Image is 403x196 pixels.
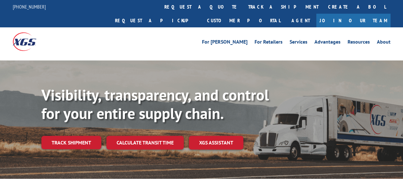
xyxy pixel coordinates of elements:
a: Track shipment [41,136,101,149]
a: For [PERSON_NAME] [202,39,248,46]
a: [PHONE_NUMBER] [13,3,46,10]
a: Advantages [314,39,341,46]
a: Resources [348,39,370,46]
b: Visibility, transparency, and control for your entire supply chain. [41,85,269,123]
a: Join Our Team [316,14,391,27]
a: XGS ASSISTANT [189,136,243,150]
a: Agent [285,14,316,27]
a: Request a pickup [110,14,202,27]
a: For Retailers [255,39,283,46]
a: Customer Portal [202,14,285,27]
a: About [377,39,391,46]
a: Services [290,39,307,46]
a: Calculate transit time [106,136,184,150]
